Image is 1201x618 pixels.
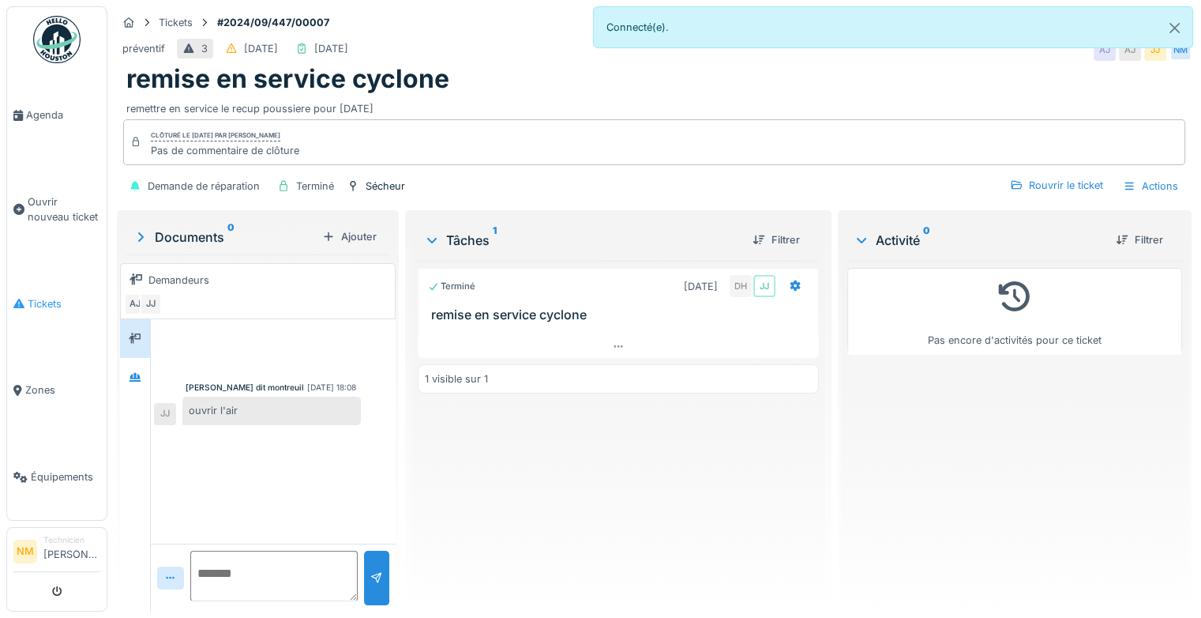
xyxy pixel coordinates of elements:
sup: 0 [227,228,235,247]
div: Filtrer [1109,229,1169,251]
div: remettre en service le recup poussiere pour [DATE] [126,95,1182,116]
div: AJ [1094,39,1116,61]
sup: 0 [923,231,930,250]
div: 1 visible sur 1 [425,371,488,386]
a: Équipements [7,434,107,521]
div: Connecté(e). [593,6,1194,48]
div: Activité [854,231,1103,250]
div: Clôturé le [DATE] par [PERSON_NAME] [151,130,280,141]
span: Agenda [26,107,100,122]
div: [DATE] [684,279,718,294]
div: Ajouter [316,226,383,247]
div: Terminé [428,280,475,293]
div: JJ [1144,39,1166,61]
button: Close [1157,7,1192,49]
a: Zones [7,347,107,434]
div: [PERSON_NAME] dit montreuil [186,382,304,394]
div: JJ [140,293,162,315]
div: Pas encore d'activités pour ce ticket [858,275,1172,349]
div: [DATE] [244,41,278,56]
div: Tâches [424,231,740,250]
div: JJ [154,403,176,425]
div: Tickets [159,15,193,30]
li: [PERSON_NAME] [43,534,100,568]
sup: 1 [493,231,497,250]
div: Rouvrir le ticket [1004,175,1109,196]
span: Équipements [31,469,100,484]
span: Zones [25,382,100,398]
div: Pas de commentaire de clôture [151,143,299,158]
a: Tickets [7,260,107,347]
div: Documents [133,228,316,247]
h1: remise en service cyclone [126,64,449,94]
div: Actions [1116,175,1185,198]
div: Terminé [296,179,334,194]
div: [DATE] [314,41,348,56]
div: 3 [201,41,208,56]
div: JJ [753,275,775,297]
a: Ouvrir nouveau ticket [7,159,107,261]
div: DH [730,275,752,297]
img: Badge_color-CXgf-gQk.svg [33,16,81,63]
div: AJ [1119,39,1141,61]
div: Demandeurs [148,273,209,288]
span: Ouvrir nouveau ticket [28,194,100,224]
strong: #2024/09/447/00007 [211,15,336,30]
span: Tickets [28,296,100,311]
div: NM [1169,39,1192,61]
div: Demande de réparation [148,179,260,194]
a: Agenda [7,72,107,159]
div: Filtrer [746,229,806,251]
a: NM Technicien[PERSON_NAME] [13,534,100,572]
div: AJ [124,293,146,315]
div: préventif [122,41,165,56]
div: Technicien [43,534,100,546]
div: Sécheur [366,179,405,194]
h3: remise en service cyclone [431,307,812,322]
li: NM [13,540,37,563]
div: ouvrir l'air [182,397,361,424]
div: [DATE] 18:08 [307,382,356,394]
